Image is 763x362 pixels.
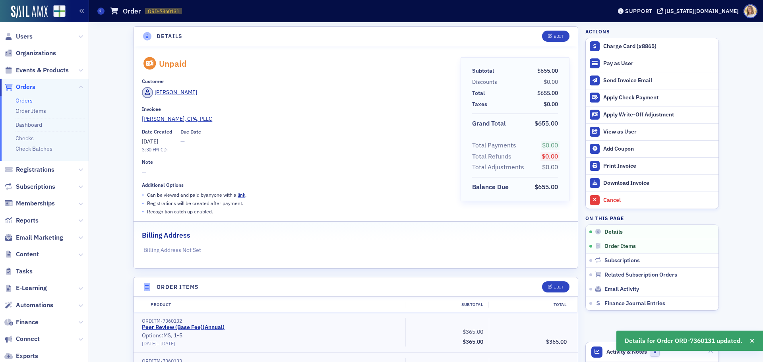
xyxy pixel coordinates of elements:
img: SailAMX [53,5,66,17]
span: Total [472,89,488,97]
h2: Billing Address [142,230,190,240]
p: Billing Address Not Set [143,246,568,254]
div: ORDITM-7360132 [142,318,400,324]
a: Peer Review (Base Fee)(Annual) [142,324,225,331]
span: Grand Total [472,119,509,128]
div: Add Coupon [603,145,715,153]
a: Memberships [4,199,55,208]
span: Subscriptions [16,182,55,191]
span: CDT [159,146,169,153]
span: Taxes [472,100,490,108]
button: View as User [586,123,718,140]
div: View as User [603,128,715,136]
a: Tasks [4,267,33,276]
span: E-Learning [16,284,47,292]
span: • [142,207,144,216]
div: Total [488,302,572,308]
span: Related Subscription Orders [604,271,677,279]
div: Support [625,8,653,15]
button: [US_STATE][DOMAIN_NAME] [657,8,742,14]
span: $655.00 [534,183,558,191]
span: Subtotal [472,67,497,75]
h4: Actions [585,28,610,35]
span: Users [16,32,33,41]
p: Can be viewed and paid by anyone with a . [147,191,246,198]
span: $365.00 [463,338,483,345]
a: Events & Products [4,66,69,75]
a: Dashboard [15,121,42,128]
span: Richard Baker, CPA, PLLC [142,115,214,123]
a: Print Invoice [586,157,718,174]
div: [US_STATE][DOMAIN_NAME] [664,8,739,15]
div: – [142,341,400,347]
div: [PERSON_NAME] [155,88,197,97]
span: $365.00 [463,328,483,335]
span: — [180,137,201,146]
span: $655.00 [537,89,558,97]
div: Taxes [472,100,487,108]
span: Memberships [16,199,55,208]
span: Automations [16,301,53,310]
div: Total Refunds [472,152,511,161]
div: Total Payments [472,141,516,150]
div: Cancel [603,197,715,204]
a: Order Items [15,107,46,114]
a: [PERSON_NAME] [142,87,197,98]
span: Balance Due [472,182,511,192]
span: Email Marketing [16,233,63,242]
p: Registrations will be created after payment. [147,199,243,207]
span: 0 [650,347,660,357]
span: Total Payments [472,141,519,150]
div: Due Date [180,129,201,135]
button: Charge Card (x8865) [586,38,718,55]
button: Add Coupon [586,140,718,157]
span: Total Refunds [472,152,514,161]
span: Discounts [472,78,500,86]
time: 3:30 PM [142,146,159,153]
div: Print Invoice [603,163,715,170]
div: Additional Options [142,182,184,188]
span: ORD-7360131 [148,8,179,15]
a: Registrations [4,165,54,174]
span: $0.00 [544,101,558,108]
button: Apply Check Payment [586,89,718,106]
button: Apply Write-Off Adjustment [586,106,718,123]
span: Details for Order ORD-7360131 updated. [625,336,742,346]
a: link [238,192,245,198]
div: Edit [554,34,564,39]
span: Details [604,228,623,236]
div: Product [145,302,405,308]
div: Apply Write-Off Adjustment [603,111,715,118]
span: Finance Journal Entries [604,300,665,307]
span: Email Activity [604,286,639,293]
a: Orders [4,83,35,91]
a: Check Batches [15,145,52,152]
a: Reports [4,216,39,225]
span: Exports [16,352,38,360]
div: Date Created [142,129,172,135]
p: Recognition catch up enabled. [147,208,213,215]
span: Registrations [16,165,54,174]
div: Total Adjustments [472,163,524,172]
h4: On this page [585,215,719,222]
div: Invoicee [142,106,161,112]
div: Total [472,89,485,97]
a: Download Invoice [586,174,718,192]
span: $0.00 [542,163,558,171]
a: Checks [15,135,34,142]
span: Organizations [16,49,56,58]
div: Pay as User [603,60,715,67]
a: SailAMX [11,6,48,18]
div: Grand Total [472,119,506,128]
span: $0.00 [544,78,558,85]
span: — [142,168,449,176]
button: Edit [542,281,569,292]
button: Edit [542,31,569,42]
a: Connect [4,335,40,343]
span: [DATE] [142,138,158,145]
button: Pay as User [586,55,718,72]
div: Apply Check Payment [603,94,715,101]
div: Note [142,159,153,165]
a: Exports [4,352,38,360]
span: Reports [16,216,39,225]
